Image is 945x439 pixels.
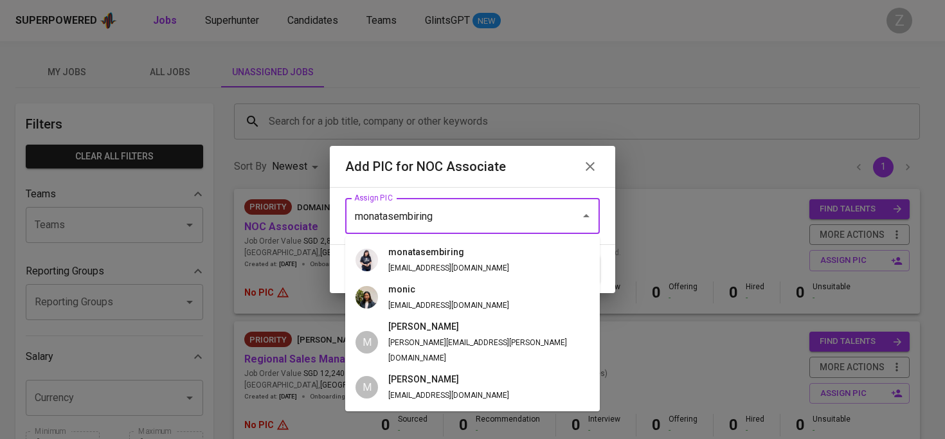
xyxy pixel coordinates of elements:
button: Close [577,207,595,225]
h6: Add PIC for NOC Associate [345,156,506,177]
span: [EMAIL_ADDRESS][DOMAIN_NAME] [388,391,509,400]
h6: [PERSON_NAME] [388,320,579,334]
img: monata@glints.com [355,249,378,271]
h6: [PERSON_NAME] [388,373,509,387]
div: M [355,376,378,399]
div: M [355,331,378,354]
span: [EMAIL_ADDRESS][DOMAIN_NAME] [388,264,509,273]
span: [PERSON_NAME][EMAIL_ADDRESS][PERSON_NAME][DOMAIN_NAME] [388,338,567,363]
h6: monic [388,283,509,297]
h6: monatasembiring [388,246,509,260]
img: monic@glints.com [355,286,378,309]
span: [EMAIL_ADDRESS][DOMAIN_NAME] [388,301,509,310]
